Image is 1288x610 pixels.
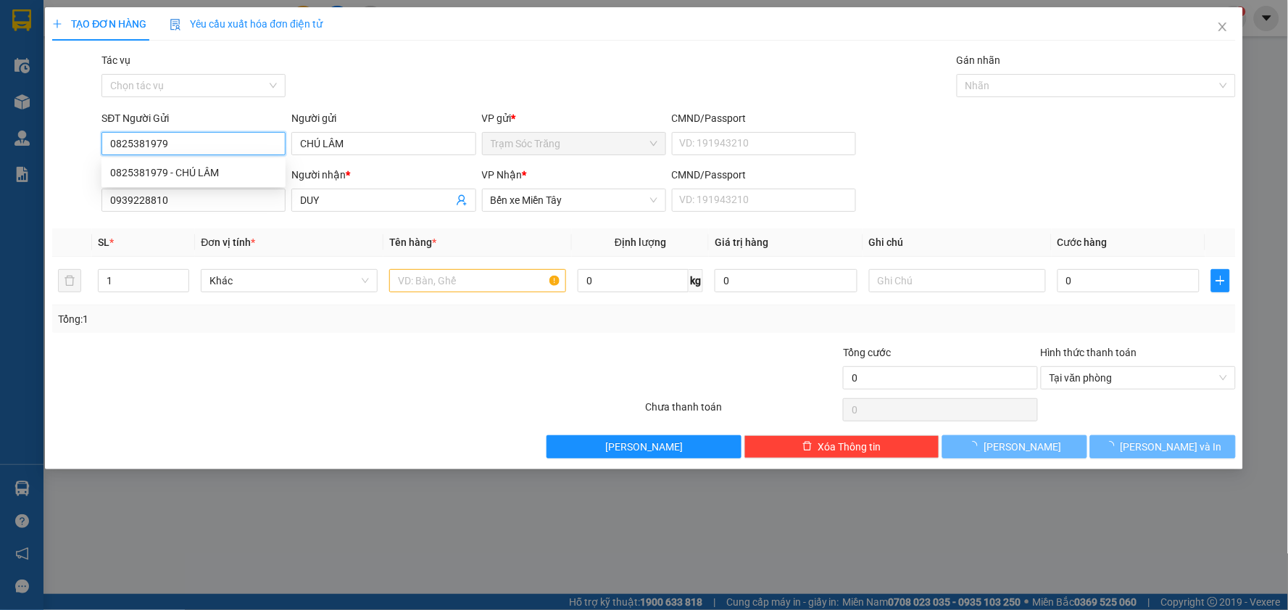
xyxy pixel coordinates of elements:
span: Cước hàng [1058,236,1108,248]
span: Xóa Thông tin [818,439,881,455]
span: SL [98,236,109,248]
span: Bến xe Miền Tây [491,189,657,211]
label: Tác vụ [101,54,130,66]
span: TẠO ĐƠN HÀNG [52,18,146,30]
div: CMND/Passport [672,167,856,183]
button: [PERSON_NAME] [942,435,1088,458]
span: kg [689,269,703,292]
div: Người gửi [291,110,475,126]
button: delete [58,269,81,292]
div: Tổng: 1 [58,311,497,327]
button: Close [1202,7,1243,48]
div: Chưa thanh toán [644,399,842,424]
input: VD: Bàn, Ghế [389,269,566,292]
div: CMND/Passport [672,110,856,126]
div: 0825381979 - CHÚ LÂM [110,165,277,181]
div: VP gửi [482,110,666,126]
div: SĐT Người Gửi [101,110,286,126]
span: [PERSON_NAME] [984,439,1061,455]
span: Tên hàng [389,236,436,248]
span: Yêu cầu xuất hóa đơn điện tử [170,18,323,30]
span: plus [1212,275,1229,287]
span: user-add [456,194,468,206]
div: Người nhận [291,167,475,183]
span: delete [802,441,813,453]
img: icon [170,19,181,30]
span: [PERSON_NAME] và In [1121,439,1222,455]
span: Tại văn phòng [1050,367,1227,389]
input: 0 [715,269,857,292]
button: [PERSON_NAME] và In [1090,435,1236,458]
div: 0825381979 - CHÚ LÂM [101,161,286,184]
span: Khác [209,270,369,292]
th: Ghi chú [863,228,1052,257]
span: Trạm Sóc Trăng [491,133,657,154]
span: Định lượng [615,236,666,248]
span: plus [52,19,62,29]
span: [PERSON_NAME] [605,439,683,455]
span: Giá trị hàng [715,236,768,248]
input: Ghi Chú [869,269,1046,292]
span: loading [1105,441,1121,451]
label: Hình thức thanh toán [1041,347,1137,358]
span: VP Nhận [482,169,523,181]
label: Gán nhãn [957,54,1001,66]
span: close [1217,21,1229,33]
span: Tổng cước [843,347,891,358]
button: deleteXóa Thông tin [744,435,939,458]
span: Đơn vị tính [201,236,255,248]
button: [PERSON_NAME] [547,435,741,458]
button: plus [1211,269,1229,292]
span: loading [968,441,984,451]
